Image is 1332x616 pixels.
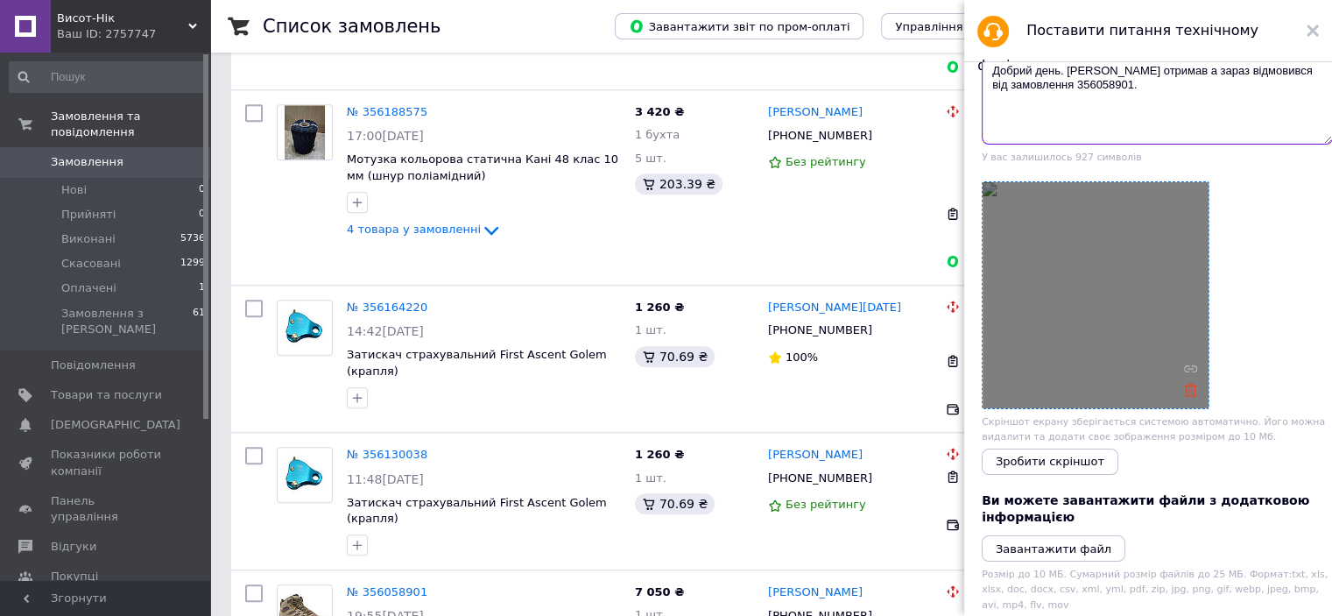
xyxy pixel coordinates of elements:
[895,20,1029,33] span: Управління статусами
[61,182,87,198] span: Нові
[635,585,684,598] span: 7 050 ₴
[635,471,666,485] span: 1 шт.
[982,493,1309,525] span: Ви можете завантажити файли з додатковою інформацією
[768,300,901,316] a: [PERSON_NAME][DATE]
[51,109,210,140] span: Замовлення та повідомлення
[51,447,162,478] span: Показники роботи компанії
[982,569,1328,611] span: Розмір до 10 МБ. Сумарний розмір файлів до 25 МБ. Формат: txt, xls, xlsx, doc, docx, csv, xml, ym...
[768,447,863,464] a: [PERSON_NAME]
[193,306,205,337] span: 61
[277,447,333,503] a: Фото товару
[635,493,715,514] div: 70.69 ₴
[347,105,427,118] a: № 356188575
[881,13,1043,39] button: Управління статусами
[635,346,715,367] div: 70.69 ₴
[51,539,96,555] span: Відгуки
[199,280,205,296] span: 1
[996,542,1111,556] i: Завантажити файл
[635,301,684,314] span: 1 260 ₴
[57,11,188,26] span: Висот-Нік
[635,173,722,195] div: 203.39 ₴
[51,358,136,373] span: Повідомлення
[635,105,684,118] span: 3 420 ₴
[61,256,121,272] span: Скасовані
[768,104,863,121] a: [PERSON_NAME]
[347,472,424,486] span: 11:48[DATE]
[51,569,98,584] span: Покупці
[347,324,424,338] span: 14:42[DATE]
[61,306,193,337] span: Замовлення з [PERSON_NAME]
[768,129,872,142] span: [PHONE_NUMBER]
[768,471,872,485] span: [PHONE_NUMBER]
[347,152,618,182] a: Мотузка кольорова статична Кані 48 клас 10 мм (шнур поліамідний)
[61,280,116,296] span: Оплачені
[629,18,849,34] span: Завантажити звіт по пром-оплаті
[277,300,333,356] a: Фото товару
[277,104,333,160] a: Фото товару
[983,182,1209,408] a: Screenshot.png
[199,207,205,223] span: 0
[180,256,205,272] span: 1299
[285,105,326,159] img: Фото товару
[347,348,607,378] a: Затискач страхувальний First Ascent Golem (крапля)
[982,449,1118,475] button: Зробити скріншот
[982,152,1142,163] span: У вас залишилось 927 символів
[278,307,332,348] img: Фото товару
[347,129,424,143] span: 17:00[DATE]
[278,454,332,495] img: Фото товару
[51,417,180,433] span: [DEMOGRAPHIC_DATA]
[635,323,666,336] span: 1 шт.
[347,448,427,461] a: № 356130038
[51,154,123,170] span: Замовлення
[199,182,205,198] span: 0
[768,323,872,336] span: [PHONE_NUMBER]
[347,496,607,526] a: Затискач страхувальний First Ascent Golem (крапля)
[51,493,162,525] span: Панель управління
[635,152,666,165] span: 5 шт.
[786,155,866,168] span: Без рейтингу
[347,301,427,314] a: № 356164220
[9,61,207,93] input: Пошук
[51,387,162,403] span: Товари та послуги
[982,535,1125,562] button: Завантажити файл
[180,231,205,247] span: 5736
[996,455,1104,468] span: Зробити скріншот
[57,26,210,42] div: Ваш ID: 2757747
[61,207,116,223] span: Прийняті
[263,16,440,37] h1: Список замовлень
[347,585,427,598] a: № 356058901
[786,498,866,511] span: Без рейтингу
[615,13,863,39] button: Завантажити звіт по пром-оплаті
[347,223,481,236] span: 4 товара у замовленні
[347,223,502,236] a: 4 товара у замовленні
[786,350,818,364] span: 100%
[982,416,1325,443] span: Скріншот екрану зберігається системою автоматично. Його можна видалити та додати своє зображення ...
[768,584,863,601] a: [PERSON_NAME]
[61,231,116,247] span: Виконані
[635,128,680,141] span: 1 бухта
[635,448,684,461] span: 1 260 ₴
